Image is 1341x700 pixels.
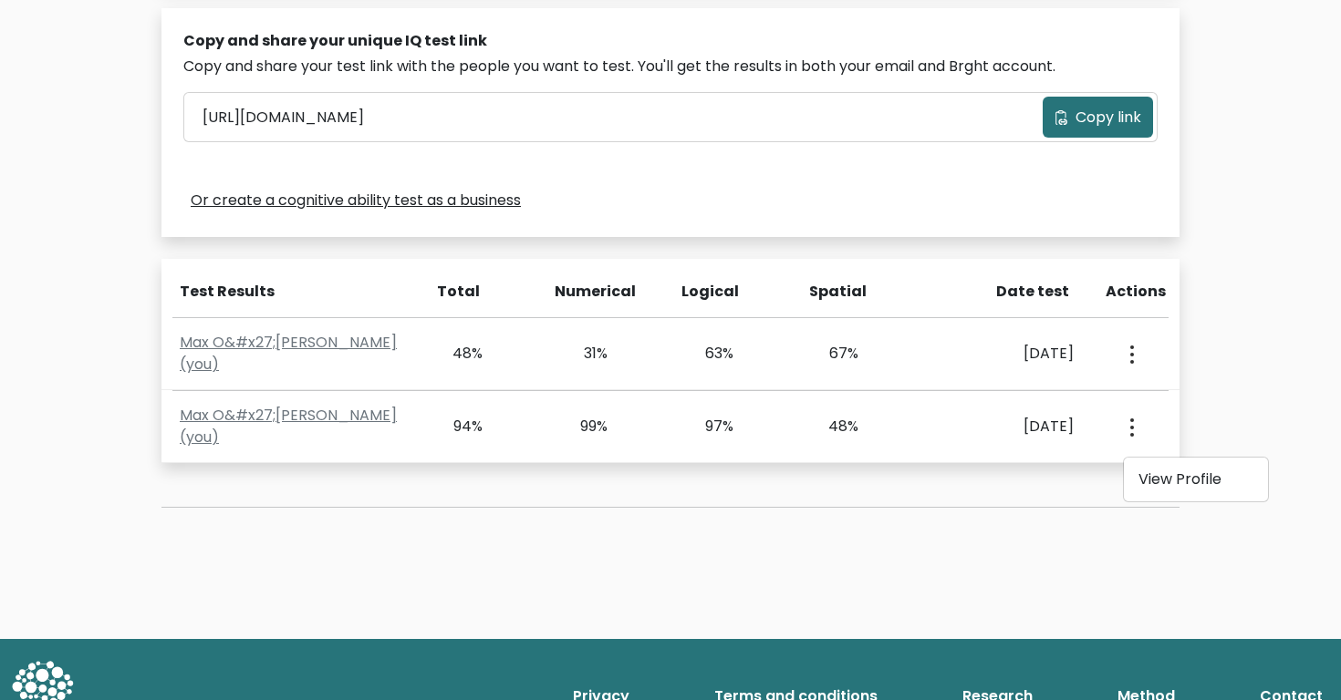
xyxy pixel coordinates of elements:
[932,343,1074,365] div: [DATE]
[183,56,1158,77] div: Copy and share your test link with the people you want to test. You'll get the results in both yo...
[1043,97,1153,138] button: Copy link
[191,190,521,211] a: Or create a cognitive ability test as a business
[807,343,859,365] div: 67%
[681,281,734,303] div: Logical
[180,281,405,303] div: Test Results
[556,343,608,365] div: 31%
[1124,465,1268,494] a: View Profile
[431,416,483,437] div: 94%
[807,416,859,437] div: 48%
[681,343,733,365] div: 63%
[180,405,397,448] a: Max O&#x27;[PERSON_NAME] (you)
[431,343,483,365] div: 48%
[936,281,1084,303] div: Date test
[1106,281,1169,303] div: Actions
[556,416,608,437] div: 99%
[183,30,1158,52] div: Copy and share your unique IQ test link
[427,281,480,303] div: Total
[681,416,733,437] div: 97%
[555,281,608,303] div: Numerical
[180,332,397,375] a: Max O&#x27;[PERSON_NAME] (you)
[932,416,1074,437] div: [DATE]
[1076,107,1141,129] span: Copy link
[809,281,862,303] div: Spatial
